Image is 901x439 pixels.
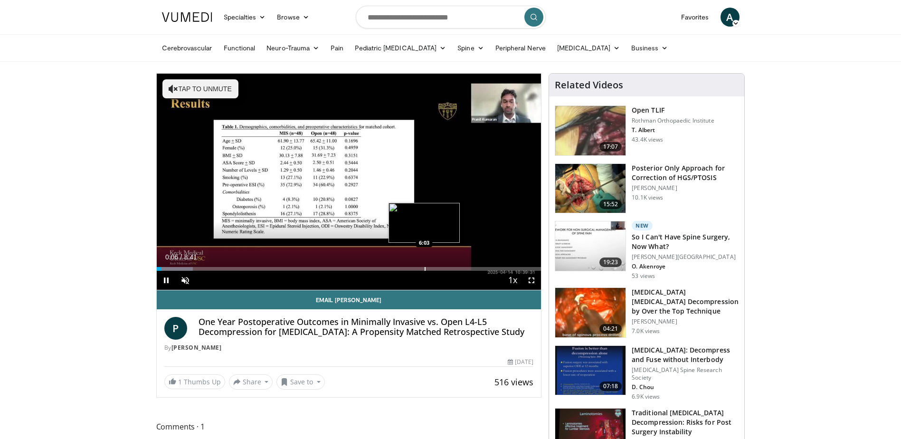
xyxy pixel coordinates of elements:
h4: Related Videos [555,79,623,91]
a: Browse [271,8,315,27]
span: 8:41 [184,253,197,261]
span: 19:23 [599,258,622,267]
a: Cerebrovascular [156,38,218,57]
a: Business [626,38,674,57]
span: / [180,253,182,261]
p: D. Chou [632,383,739,391]
a: Neuro-Trauma [261,38,325,57]
h3: Traditional [MEDICAL_DATA] Decompression: Risks for Post Surgery Instability [632,408,739,437]
img: c4373fc0-6c06-41b5-9b74-66e3a29521fb.150x105_q85_crop-smart_upscale.jpg [555,221,626,271]
p: T. Albert [632,126,714,134]
img: 5bc800f5-1105-408a-bbac-d346e50c89d5.150x105_q85_crop-smart_upscale.jpg [555,288,626,337]
p: 53 views [632,272,655,280]
h4: One Year Postoperative Outcomes in Minimally Invasive vs. Open L4-L5 Decompression for [MEDICAL_D... [199,317,534,337]
span: 17:07 [599,142,622,152]
h3: [MEDICAL_DATA] [MEDICAL_DATA] Decompression by Over the Top Technique [632,287,739,316]
h3: So I Can't Have Spine Surgery, Now What? [632,232,739,251]
h3: Open TLIF [632,105,714,115]
span: 04:21 [599,324,622,334]
img: image.jpeg [389,203,460,243]
p: [MEDICAL_DATA] Spine Research Society [632,366,739,382]
button: Fullscreen [522,271,541,290]
a: Functional [218,38,261,57]
img: 87433_0000_3.png.150x105_q85_crop-smart_upscale.jpg [555,106,626,155]
span: 1 [178,377,182,386]
button: Save to [276,374,325,390]
p: Rothman Orthopaedic Institute [632,117,714,124]
button: Unmute [176,271,195,290]
img: AMFAUBLRvnRX8J4n4xMDoxOjByO_JhYE.150x105_q85_crop-smart_upscale.jpg [555,164,626,213]
p: 7.0K views [632,327,660,335]
div: By [164,344,534,352]
a: 1 Thumbs Up [164,374,225,389]
p: [PERSON_NAME] [632,318,739,325]
h3: [MEDICAL_DATA]: Decompress and Fuse without Interbody [632,345,739,364]
video-js: Video Player [157,74,541,290]
a: [PERSON_NAME] [171,344,222,352]
p: [PERSON_NAME][GEOGRAPHIC_DATA] [632,253,739,261]
img: 97801bed-5de1-4037-bed6-2d7170b090cf.150x105_q85_crop-smart_upscale.jpg [555,346,626,395]
p: [PERSON_NAME] [632,184,739,192]
a: P [164,317,187,340]
p: 6.9K views [632,393,660,401]
a: 15:52 Posterior Only Approach for Correction of HGS/PTOSIS [PERSON_NAME] 10.1K views [555,163,739,214]
a: Email [PERSON_NAME] [157,290,541,309]
span: Comments 1 [156,420,542,433]
button: Pause [157,271,176,290]
span: 07:18 [599,382,622,391]
a: 17:07 Open TLIF Rothman Orthopaedic Institute T. Albert 43.4K views [555,105,739,156]
a: [MEDICAL_DATA] [551,38,626,57]
a: 07:18 [MEDICAL_DATA]: Decompress and Fuse without Interbody [MEDICAL_DATA] Spine Research Society... [555,345,739,401]
button: Share [229,374,273,390]
p: New [632,221,653,230]
a: 04:21 [MEDICAL_DATA] [MEDICAL_DATA] Decompression by Over the Top Technique [PERSON_NAME] 7.0K views [555,287,739,338]
p: 43.4K views [632,136,663,143]
a: 19:23 New So I Can't Have Spine Surgery, Now What? [PERSON_NAME][GEOGRAPHIC_DATA] O. Akenroye 53 ... [555,221,739,280]
a: Pain [325,38,349,57]
a: Spine [452,38,489,57]
span: 15:52 [599,200,622,209]
p: 10.1K views [632,194,663,201]
a: A [721,8,740,27]
h3: Posterior Only Approach for Correction of HGS/PTOSIS [632,163,739,182]
span: 516 views [494,376,533,388]
div: Progress Bar [157,267,541,271]
input: Search topics, interventions [356,6,546,29]
a: Favorites [675,8,715,27]
button: Playback Rate [503,271,522,290]
img: VuMedi Logo [162,12,212,22]
p: O. Akenroye [632,263,739,270]
div: [DATE] [508,358,533,366]
a: Pediatric [MEDICAL_DATA] [349,38,452,57]
a: Peripheral Nerve [490,38,551,57]
a: Specialties [218,8,272,27]
button: Tap to unmute [162,79,238,98]
span: 0:06 [165,253,178,261]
